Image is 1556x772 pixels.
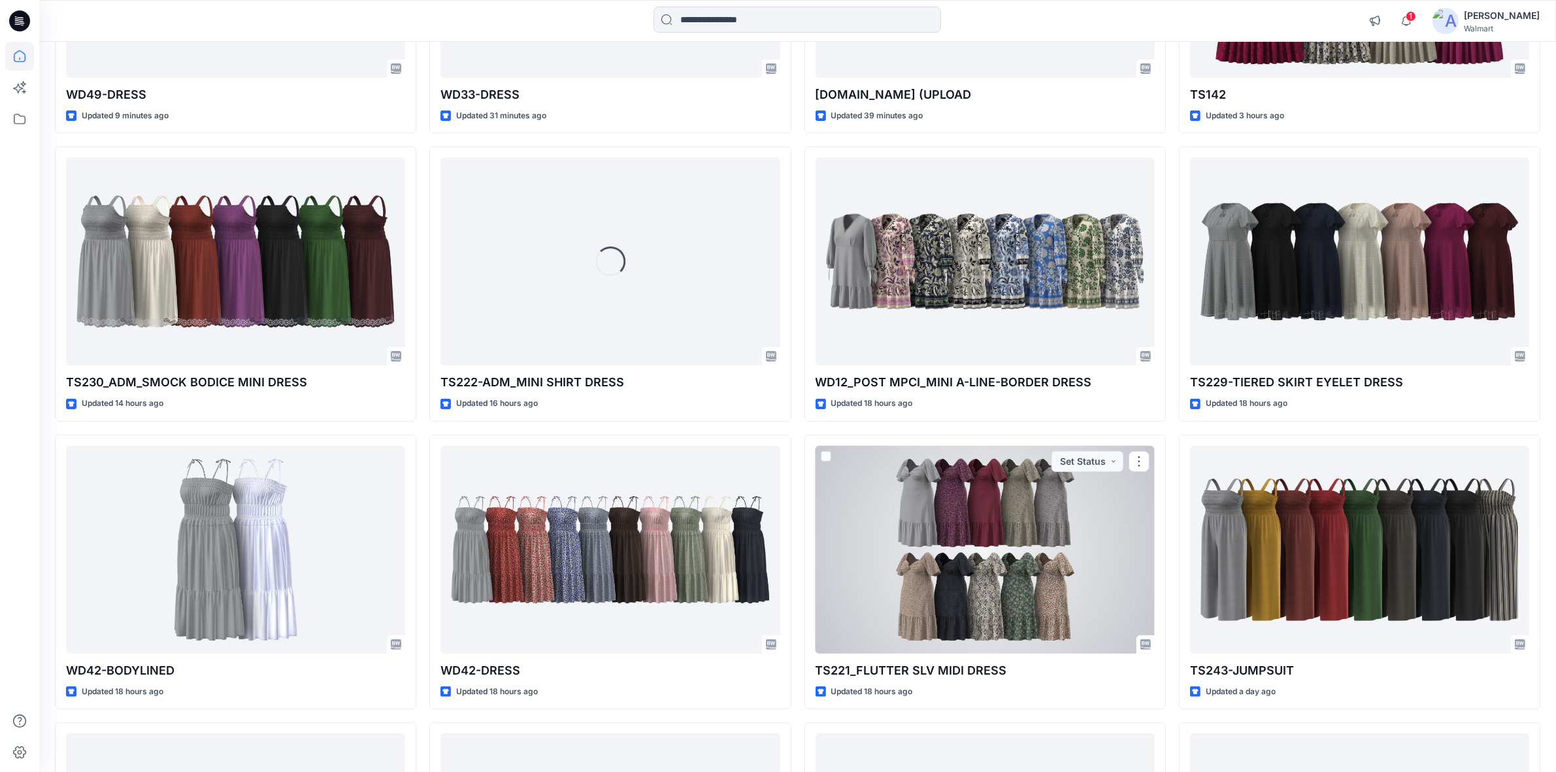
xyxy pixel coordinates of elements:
p: Updated 39 minutes ago [831,109,923,123]
a: WD12_POST MPCI_MINI A-LINE-BORDER DRESS [816,158,1155,365]
p: WD42-DRESS [440,662,780,680]
p: TS221_FLUTTER SLV MIDI DRESS [816,662,1155,680]
p: Updated 18 hours ago [831,397,913,411]
p: Updated 18 hours ago [1206,397,1287,411]
a: TS243-JUMPSUIT [1190,446,1529,654]
span: 1 [1406,11,1416,22]
p: WD33-DRESS [440,86,780,104]
p: Updated 9 minutes ago [82,109,169,123]
p: WD42-BODYLINED [66,662,405,680]
p: TS229-TIERED SKIRT EYELET DRESS [1190,373,1529,392]
p: [DOMAIN_NAME] (UPLOAD [816,86,1155,104]
a: TS221_FLUTTER SLV MIDI DRESS [816,446,1155,654]
a: WD42-DRESS [440,446,780,654]
p: Updated 14 hours ago [82,397,163,411]
a: WD42-BODYLINED [66,446,405,654]
p: Updated 16 hours ago [456,397,538,411]
p: Updated a day ago [1206,685,1276,699]
p: TS230_ADM_SMOCK BODICE MINI DRESS [66,373,405,392]
p: Updated 3 hours ago [1206,109,1284,123]
p: TS243-JUMPSUIT [1190,662,1529,680]
p: Updated 31 minutes ago [456,109,546,123]
img: avatar [1432,8,1459,34]
p: Updated 18 hours ago [82,685,163,699]
p: TS142 [1190,86,1529,104]
p: WD49-DRESS [66,86,405,104]
div: Walmart [1464,24,1540,33]
p: TS222-ADM_MINI SHIRT DRESS [440,373,780,392]
a: TS230_ADM_SMOCK BODICE MINI DRESS [66,158,405,365]
a: TS229-TIERED SKIRT EYELET DRESS [1190,158,1529,365]
p: Updated 18 hours ago [831,685,913,699]
p: Updated 18 hours ago [456,685,538,699]
p: WD12_POST MPCI_MINI A-LINE-BORDER DRESS [816,373,1155,392]
div: [PERSON_NAME] [1464,8,1540,24]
